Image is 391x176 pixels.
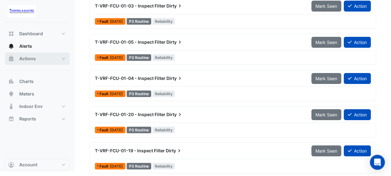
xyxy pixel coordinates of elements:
button: Dashboard [5,27,70,40]
app-icon: Alerts [8,43,14,49]
button: Action [344,109,371,120]
span: Fault [100,92,110,96]
span: T-VRF-FCU-01-04 - Inspect Filter [95,76,165,81]
span: Fri 13-Jun-2025 13:15 AEST [110,91,123,96]
img: Company Logo [7,5,35,17]
span: Alerts [19,43,32,49]
span: Mark Seen [315,148,337,154]
button: Action [344,145,371,156]
span: Reliability [152,18,175,25]
app-icon: Meters [8,91,14,97]
div: P3 Routine [127,163,151,169]
button: Account [5,159,70,171]
span: Mark Seen [315,3,337,9]
span: Fri 13-Jun-2025 13:15 AEST [110,55,123,60]
span: Thu 12-Jun-2025 10:30 AEST [110,128,123,132]
span: T-VRF-FCU-01-05 - Inspect Filter [95,39,165,45]
button: Action [344,1,371,12]
span: Indoor Env [19,103,43,110]
span: Mark Seen [315,112,337,117]
app-icon: Charts [8,78,14,85]
div: P3 Routine [127,18,151,25]
span: Dashboard [19,31,43,37]
span: Fri 13-Jun-2025 17:30 AEST [110,19,123,24]
span: Reliability [152,127,175,133]
div: P3 Routine [127,127,151,133]
span: Reliability [152,54,175,61]
button: Mark Seen [311,109,341,120]
span: Dirty [166,75,183,81]
button: Meters [5,88,70,100]
span: Dirty [166,148,182,154]
button: Indoor Env [5,100,70,113]
app-icon: Indoor Env [8,103,14,110]
div: P3 Routine [127,54,151,61]
button: Charts [5,75,70,88]
span: Mark Seen [315,76,337,81]
span: Account [19,162,37,168]
span: Reliability [152,90,175,97]
span: Meters [19,91,34,97]
span: Dirty [166,3,183,9]
span: Fault [100,20,110,23]
button: Action [344,37,371,48]
button: Alerts [5,40,70,52]
span: Fault [100,56,110,60]
app-icon: Reports [8,116,14,122]
span: Thu 12-Jun-2025 10:30 AEST [110,164,123,169]
button: Action [344,73,371,84]
span: Charts [19,78,34,85]
span: Fault [100,128,110,132]
span: Dirty [166,111,183,118]
app-icon: Actions [8,56,14,62]
div: Open Intercom Messenger [370,155,385,170]
button: Reports [5,113,70,125]
div: P3 Routine [127,90,151,97]
span: T-VRF-FCU-01-19 - Inspect Filter [95,148,165,153]
app-icon: Dashboard [8,31,14,37]
span: Reports [19,116,36,122]
button: Mark Seen [311,37,341,48]
span: Mark Seen [315,40,337,45]
span: T-VRF-FCU-01-03 - Inspect Filter [95,3,165,8]
span: Fault [100,164,110,168]
span: Reliability [152,163,175,169]
button: Mark Seen [311,1,341,12]
button: Mark Seen [311,73,341,84]
span: T-VRF-FCU-01-20 - Inspect Filter [95,112,165,117]
button: Mark Seen [311,145,341,156]
button: Actions [5,52,70,65]
span: Actions [19,56,36,62]
span: Dirty [166,39,183,45]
